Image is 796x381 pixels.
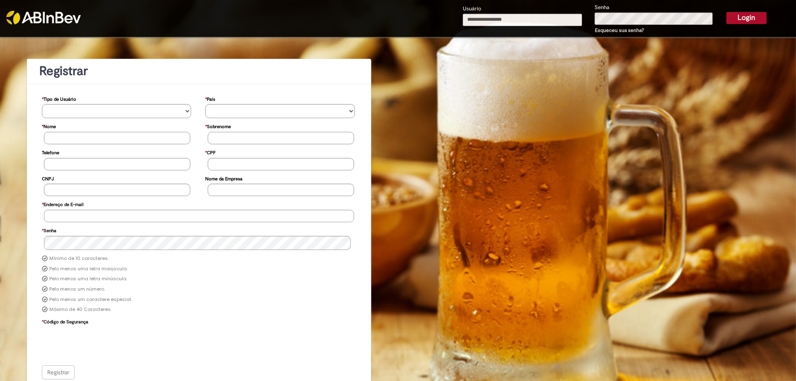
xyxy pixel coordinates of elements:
label: Endereço de E-mail [42,198,83,210]
button: Login [726,12,767,24]
label: Nome da Empresa [205,172,243,184]
label: Nome [42,120,56,132]
label: Pelo menos um caractere especial. [49,296,132,303]
label: Senha [595,4,609,12]
img: ABInbev-white.png [6,11,81,24]
label: Tipo de Usuário [42,92,76,104]
label: CPF [205,146,216,158]
label: Senha [42,224,56,236]
label: Pelo menos um número. [49,286,105,293]
label: Máximo de 40 Caracteres. [49,306,112,313]
label: Pelo menos uma letra maiúscula. [49,266,128,272]
label: País [205,92,215,104]
h1: Registrar [39,64,359,78]
label: Telefone [42,146,59,158]
label: Código de Segurança [42,315,88,327]
label: Pelo menos uma letra minúscula. [49,276,127,282]
a: Esqueceu sua senha? [595,27,644,34]
label: CNPJ [42,172,54,184]
iframe: reCAPTCHA [44,327,170,359]
label: Sobrenome [205,120,231,132]
label: Mínimo de 10 caracteres. [49,255,109,262]
label: Usuário [463,5,481,13]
